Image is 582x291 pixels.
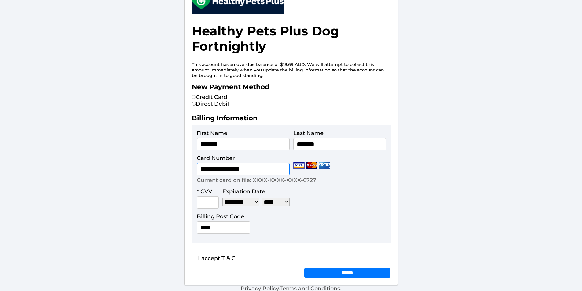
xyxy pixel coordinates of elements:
[192,62,390,78] p: This account has an overdue balance of $18.69 AUD. We will attempt to collect this amount immedia...
[197,188,212,195] label: * CVV
[197,213,244,220] label: Billing Post Code
[306,162,317,169] img: Mastercard
[192,83,390,94] h2: New Payment Method
[192,102,196,106] input: Direct Debit
[293,162,305,169] img: Visa
[192,100,229,107] label: Direct Debit
[197,130,227,136] label: First Name
[192,94,227,100] label: Credit Card
[192,20,390,57] h1: Healthy Pets Plus Dog Fortnightly
[319,162,330,169] img: Amex
[293,130,324,136] label: Last Name
[192,114,390,125] h2: Billing Information
[192,255,237,262] label: I accept T & C.
[192,95,196,99] input: Credit Card
[192,256,196,260] input: I accept T & C.
[197,177,316,184] p: Current card on file: XXXX-XXXX-XXXX-6727
[222,188,265,195] label: Expiration Date
[197,155,235,162] label: Card Number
